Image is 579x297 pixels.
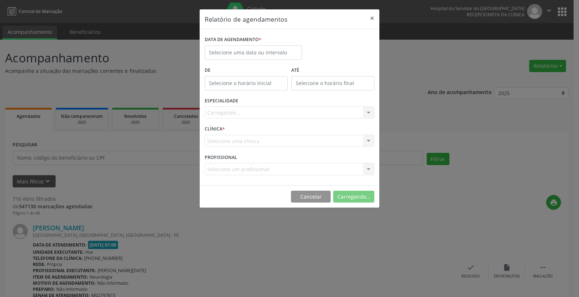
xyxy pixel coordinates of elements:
[205,45,302,60] input: Selecione uma data ou intervalo
[205,34,261,45] label: DATA DE AGENDAMENTO
[205,14,287,24] h5: Relatório de agendamentos
[291,191,331,203] button: Cancelar
[205,152,237,163] label: PROFISSIONAL
[205,76,288,90] input: Selecione o horário inicial
[365,9,379,27] button: Close
[205,124,225,135] label: CLÍNICA
[205,96,238,107] label: ESPECIALIDADE
[291,65,374,76] label: ATÉ
[291,76,374,90] input: Selecione o horário final
[333,191,374,203] button: Carregando...
[205,65,288,76] label: De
